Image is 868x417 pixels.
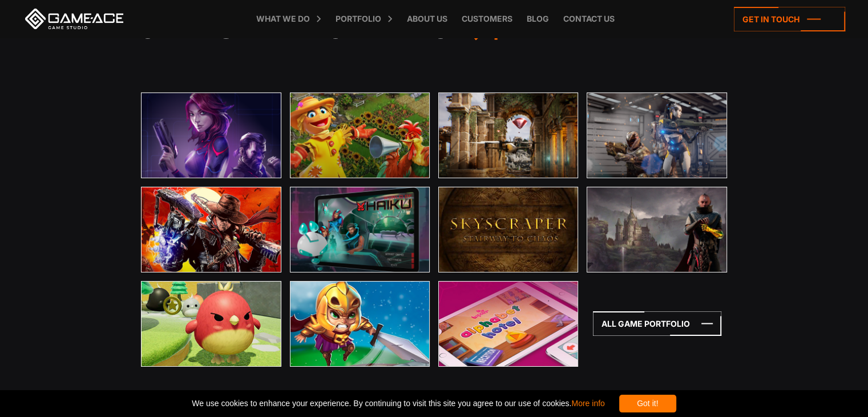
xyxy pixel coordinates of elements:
[439,282,578,366] img: Alphabet hotel preview main
[142,187,280,272] img: Evil west game preview main
[142,93,280,178] img: Protagonist ex 1 game preview main
[142,282,280,366] img: Star archer vr main
[290,187,429,272] img: Haiku preview main
[593,311,721,336] a: All Game Portfolio
[571,399,604,408] a: More info
[290,93,429,178] img: Farmerama case preview main
[587,93,726,178] img: Terragame preview main
[439,187,578,272] img: Skyscraper game preview main
[439,93,578,178] img: Diamond drone preview main
[619,395,676,412] div: Got it!
[587,187,726,272] img: Nomadland preview main
[734,7,845,31] a: Get in touch
[192,395,604,412] span: We use cookies to enhance your experience. By continuing to visit this site you agree to our use ...
[290,282,429,366] img: Knight stack jump preview main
